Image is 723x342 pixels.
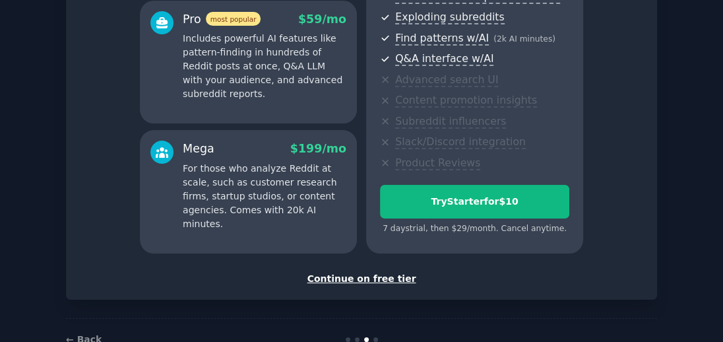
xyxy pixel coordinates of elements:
button: TryStarterfor$10 [380,185,569,219]
p: For those who analyze Reddit at scale, such as customer research firms, startup studios, or conte... [183,162,346,231]
p: Includes powerful AI features like pattern-finding in hundreds of Reddit posts at once, Q&A LLM w... [183,32,346,101]
span: Subreddit influencers [395,115,506,129]
span: ( 2k AI minutes ) [493,34,555,44]
div: Mega [183,141,214,157]
span: Advanced search UI [395,73,498,87]
div: Try Starter for $10 [381,195,569,209]
span: Find patterns w/AI [395,32,489,46]
div: Continue on free tier [80,272,643,286]
span: $ 59 /mo [298,13,346,26]
span: $ 199 /mo [290,142,346,155]
span: Exploding subreddits [395,11,504,24]
span: Slack/Discord integration [395,135,526,149]
span: Content promotion insights [395,94,537,108]
span: most popular [206,12,261,26]
div: Pro [183,11,261,28]
span: Product Reviews [395,156,480,170]
div: 7 days trial, then $ 29 /month . Cancel anytime. [380,223,569,235]
span: Q&A interface w/AI [395,52,493,66]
